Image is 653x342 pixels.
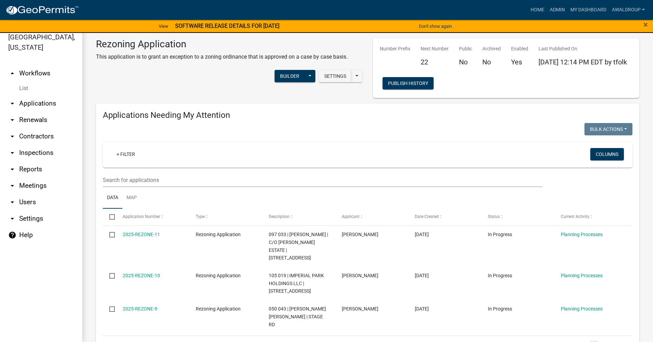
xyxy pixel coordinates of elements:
span: Rezoning Application [196,232,241,237]
a: My Dashboard [568,3,609,16]
p: This application is to grant an exception to a zoning ordinance that is approved on a case by cas... [96,53,348,61]
i: arrow_drop_down [8,149,16,157]
span: 05/15/2025 [415,306,429,312]
span: 097 033 | SHARP TEMPY | C/O IRENE SHARP ESTATE | 820 HARMONY RD [269,232,328,260]
datatable-header-cell: Select [103,209,116,225]
h5: No [459,58,472,66]
datatable-header-cell: Current Activity [554,209,627,225]
datatable-header-cell: Type [189,209,262,225]
a: Planning Processes [561,306,603,312]
span: In Progress [488,273,512,278]
button: Settings [319,70,352,82]
h3: Rezoning Application [96,38,348,50]
datatable-header-cell: Status [481,209,554,225]
span: × [643,20,648,29]
span: Date Created [415,214,439,219]
span: Ross Mundy [342,232,378,237]
datatable-header-cell: Date Created [408,209,481,225]
h5: 22 [421,58,449,66]
a: 2025-REZONE-11 [123,232,160,237]
a: awaldroup [609,3,648,16]
p: Enabled [511,45,528,52]
i: arrow_drop_down [8,132,16,141]
i: arrow_drop_down [8,182,16,190]
a: 2025-REZONE-10 [123,273,160,278]
a: Planning Processes [561,232,603,237]
i: arrow_drop_down [8,99,16,108]
a: Admin [547,3,568,16]
a: 2025-REZONE-9 [123,306,157,312]
span: Applicant [342,214,360,219]
p: Archived [482,45,501,52]
p: Number Prefix [380,45,410,52]
datatable-header-cell: Applicant [335,209,408,225]
button: Builder [275,70,305,82]
i: arrow_drop_down [8,215,16,223]
a: + Filter [111,148,141,160]
datatable-header-cell: Application Number [116,209,189,225]
span: Description [269,214,290,219]
span: Rezoning Application [196,306,241,312]
h4: Applications Needing My Attention [103,110,632,120]
i: arrow_drop_down [8,165,16,173]
span: Rick McAllister [342,273,378,278]
input: Search for applications [103,173,542,187]
p: Next Number [421,45,449,52]
h5: Yes [511,58,528,66]
a: Map [122,187,141,209]
span: Current Activity [561,214,589,219]
button: Don't show again [416,21,455,32]
i: arrow_drop_up [8,69,16,77]
span: 05/30/2025 [415,273,429,278]
a: Planning Processes [561,273,603,278]
a: Data [103,187,122,209]
i: arrow_drop_down [8,198,16,206]
span: Status [488,214,500,219]
i: help [8,231,16,239]
h5: No [482,58,501,66]
span: [DATE] 12:14 PM EDT by tfolk [539,58,627,66]
span: In Progress [488,232,512,237]
button: Close [643,21,648,29]
a: View [156,21,171,32]
span: Type [196,214,205,219]
button: Columns [590,148,624,160]
span: William Gilbert Jr. [342,306,378,312]
span: Application Number [123,214,160,219]
i: arrow_drop_down [8,116,16,124]
span: 105 019 | IMPERIAL PARK HOLDINGS LLC | 301 NEW PHOENIX RD [269,273,324,294]
a: Home [528,3,547,16]
strong: SOFTWARE RELEASE DETAILS FOR [DATE] [175,23,279,29]
span: 06/02/2025 [415,232,429,237]
p: Public [459,45,472,52]
span: Rezoning Application [196,273,241,278]
wm-modal-confirm: Workflow Publish History [383,81,434,86]
p: Last Published On [539,45,627,52]
span: 050 043 | GILBERT SR WILLIAM | STAGE RD [269,306,326,327]
datatable-header-cell: Description [262,209,335,225]
span: In Progress [488,306,512,312]
button: Publish History [383,77,434,89]
button: Bulk Actions [584,123,632,135]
